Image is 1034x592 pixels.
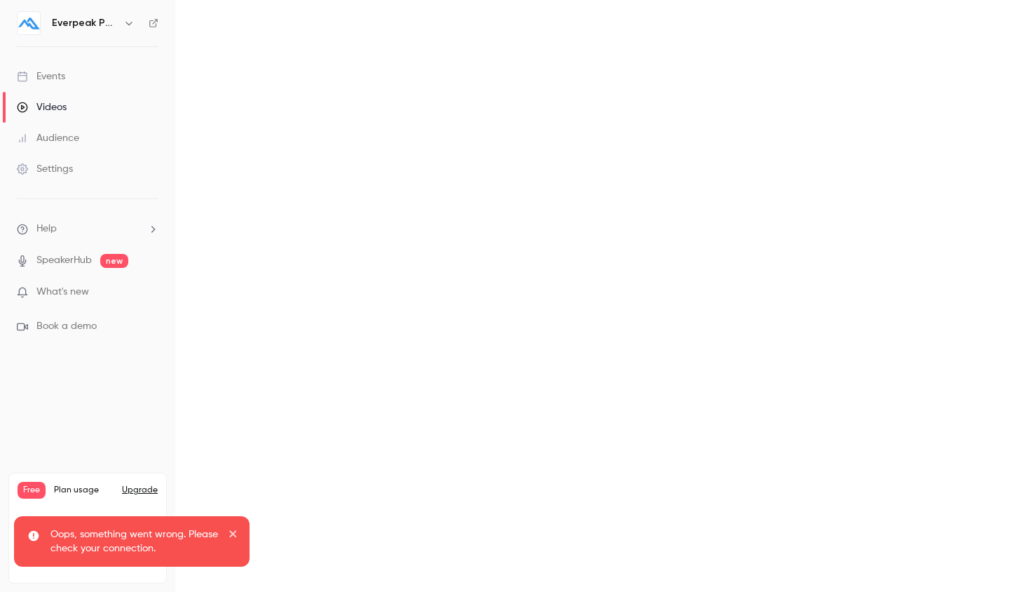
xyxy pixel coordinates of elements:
iframe: Noticeable Trigger [142,286,158,299]
span: Book a demo [36,319,97,334]
img: Everpeak Partners [18,12,40,34]
p: Oops, something went wrong. Please check your connection. [50,527,219,556]
a: SpeakerHub [36,253,92,268]
div: Audience [17,131,79,145]
span: Help [36,222,57,236]
div: Videos [17,100,67,114]
div: Events [17,69,65,83]
span: What's new [36,285,89,300]
button: close [229,527,238,544]
div: Settings [17,162,73,176]
button: Upgrade [122,485,158,496]
span: Free [18,482,46,499]
span: new [100,254,128,268]
h6: Everpeak Partners [52,16,118,30]
span: Plan usage [54,485,114,496]
li: help-dropdown-opener [17,222,158,236]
